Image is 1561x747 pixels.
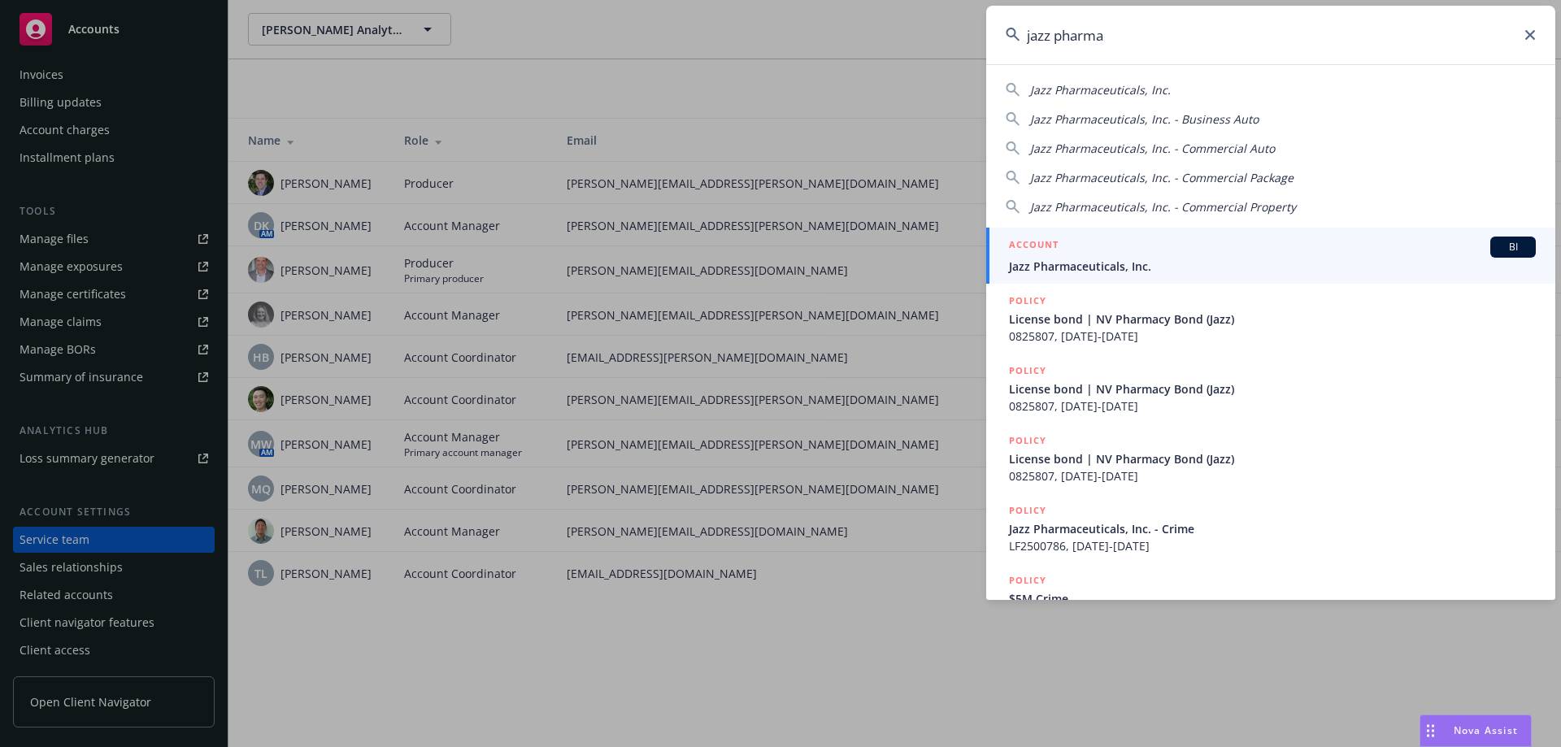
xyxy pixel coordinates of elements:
[1009,537,1536,554] span: LF2500786, [DATE]-[DATE]
[986,493,1555,563] a: POLICYJazz Pharmaceuticals, Inc. - CrimeLF2500786, [DATE]-[DATE]
[1009,572,1046,588] h5: POLICY
[1009,363,1046,379] h5: POLICY
[986,284,1555,354] a: POLICYLicense bond | NV Pharmacy Bond (Jazz)0825807, [DATE]-[DATE]
[986,228,1555,284] a: ACCOUNTBIJazz Pharmaceuticals, Inc.
[1009,380,1536,397] span: License bond | NV Pharmacy Bond (Jazz)
[1030,111,1259,127] span: Jazz Pharmaceuticals, Inc. - Business Auto
[1009,520,1536,537] span: Jazz Pharmaceuticals, Inc. - Crime
[1009,397,1536,415] span: 0825807, [DATE]-[DATE]
[1009,502,1046,519] h5: POLICY
[986,563,1555,633] a: POLICY$5M Crime
[1009,293,1046,309] h5: POLICY
[1420,714,1532,747] button: Nova Assist
[1454,723,1518,737] span: Nova Assist
[986,354,1555,423] a: POLICYLicense bond | NV Pharmacy Bond (Jazz)0825807, [DATE]-[DATE]
[1030,82,1171,98] span: Jazz Pharmaceuticals, Inc.
[1009,432,1046,449] h5: POLICY
[986,6,1555,64] input: Search...
[1009,328,1536,345] span: 0825807, [DATE]-[DATE]
[1030,141,1275,156] span: Jazz Pharmaceuticals, Inc. - Commercial Auto
[1030,170,1294,185] span: Jazz Pharmaceuticals, Inc. - Commercial Package
[1009,237,1059,256] h5: ACCOUNT
[986,423,1555,493] a: POLICYLicense bond | NV Pharmacy Bond (Jazz)0825807, [DATE]-[DATE]
[1009,590,1536,607] span: $5M Crime
[1420,715,1441,746] div: Drag to move
[1497,240,1529,254] span: BI
[1009,450,1536,467] span: License bond | NV Pharmacy Bond (Jazz)
[1009,311,1536,328] span: License bond | NV Pharmacy Bond (Jazz)
[1009,258,1536,275] span: Jazz Pharmaceuticals, Inc.
[1009,467,1536,484] span: 0825807, [DATE]-[DATE]
[1030,199,1296,215] span: Jazz Pharmaceuticals, Inc. - Commercial Property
